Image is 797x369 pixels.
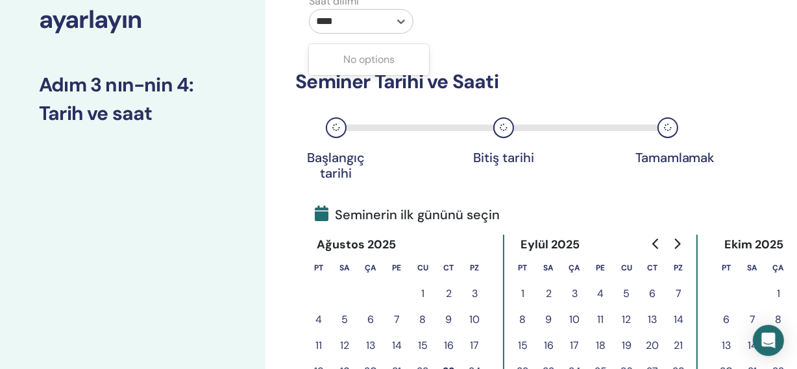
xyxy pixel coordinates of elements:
[410,307,435,333] button: 8
[667,231,687,257] button: Go to next month
[561,307,587,333] button: 10
[587,333,613,359] button: 18
[613,281,639,307] button: 5
[410,281,435,307] button: 1
[739,255,765,281] th: Salı
[332,333,358,359] button: 12
[665,255,691,281] th: Pazar
[665,307,691,333] button: 14
[713,235,794,255] div: Ekim 2025
[587,281,613,307] button: 4
[306,235,406,255] div: Ağustos 2025
[765,255,791,281] th: Çarşamba
[713,333,739,359] button: 13
[435,333,461,359] button: 16
[509,235,590,255] div: Eylül 2025
[410,255,435,281] th: Cuma
[765,307,791,333] button: 8
[665,333,691,359] button: 21
[535,307,561,333] button: 9
[509,307,535,333] button: 8
[535,333,561,359] button: 16
[461,255,487,281] th: Pazar
[471,150,536,165] div: Bitiş tarihi
[306,333,332,359] button: 11
[535,281,561,307] button: 2
[613,255,639,281] th: Cuma
[461,281,487,307] button: 3
[306,255,332,281] th: Pazartesi
[613,307,639,333] button: 12
[713,255,739,281] th: Pazartesi
[739,333,765,359] button: 14
[765,281,791,307] button: 1
[509,333,535,359] button: 15
[435,307,461,333] button: 9
[587,307,613,333] button: 11
[509,255,535,281] th: Pazartesi
[435,255,461,281] th: Cumartesi
[739,307,765,333] button: 7
[384,255,410,281] th: Perşembe
[587,255,613,281] th: Perşembe
[509,281,535,307] button: 1
[461,307,487,333] button: 10
[561,255,587,281] th: Çarşamba
[39,73,227,97] h3: Adım 3 nın-nin 4 :
[646,231,667,257] button: Go to previous month
[315,205,500,224] span: Seminerin ilk gününü seçin
[358,255,384,281] th: Çarşamba
[613,333,639,359] button: 19
[639,281,665,307] button: 6
[435,281,461,307] button: 2
[561,281,587,307] button: 3
[332,255,358,281] th: Salı
[665,281,691,307] button: 7
[295,70,683,93] h3: Seminer Tarihi ve Saati
[410,333,435,359] button: 15
[309,47,429,73] div: No options
[384,307,410,333] button: 7
[358,333,384,359] button: 13
[535,255,561,281] th: Salı
[358,307,384,333] button: 6
[635,150,700,165] div: Tamamlamak
[332,307,358,333] button: 5
[639,333,665,359] button: 20
[306,307,332,333] button: 4
[384,333,410,359] button: 14
[461,333,487,359] button: 17
[304,150,369,181] div: Başlangıç tarihi
[39,102,227,125] h3: Tarih ve saat
[561,333,587,359] button: 17
[753,325,784,356] div: Open Intercom Messenger
[639,307,665,333] button: 13
[639,255,665,281] th: Cumartesi
[713,307,739,333] button: 6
